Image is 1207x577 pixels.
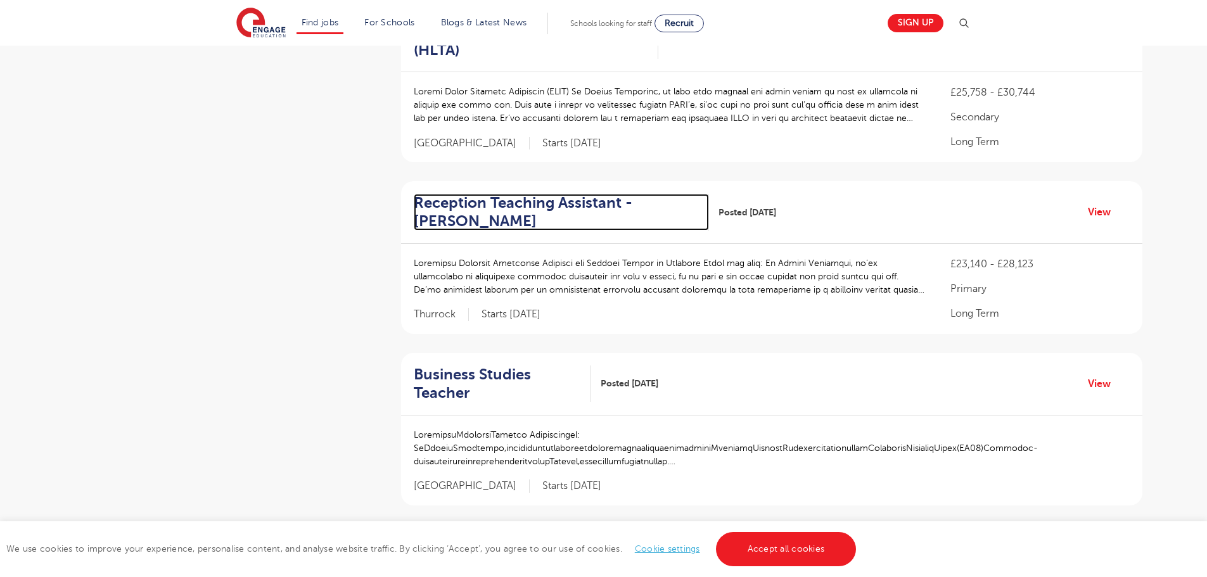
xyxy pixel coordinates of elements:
a: Cookie settings [635,544,700,554]
p: Secondary [950,110,1130,125]
p: Loremipsu Dolorsit Ametconse Adipisci eli Seddoei Tempor in Utlabore Etdol mag aliq: En Admini Ve... [414,257,926,296]
a: For Schools [364,18,414,27]
a: Recruit [655,15,704,32]
p: Loremi Dolor Sitametc Adipiscin (ELIT) Se Doeius Temporinc, ut labo etdo magnaal eni admin veniam... [414,85,926,125]
a: View [1088,376,1120,392]
p: £23,140 - £28,123 [950,257,1130,272]
a: Sign up [888,14,943,32]
span: [GEOGRAPHIC_DATA] [414,479,530,493]
a: Accept all cookies [716,532,857,566]
span: Recruit [665,18,694,28]
a: View [1088,204,1120,220]
a: Find jobs [302,18,339,27]
img: Engage Education [236,8,286,39]
h2: Reception Teaching Assistant - [PERSON_NAME] [414,194,699,231]
h2: Business Studies Teacher [414,365,582,402]
a: Reception Teaching Assistant - [PERSON_NAME] [414,194,710,231]
span: Schools looking for staff [570,19,652,28]
span: Posted [DATE] [718,206,776,219]
p: Long Term [950,306,1130,321]
span: Thurrock [414,308,469,321]
p: Long Term [950,134,1130,149]
a: Blogs & Latest News [441,18,527,27]
a: Business Studies Teacher [414,365,592,402]
span: Posted [DATE] [601,377,658,390]
p: £25,758 - £30,744 [950,85,1130,100]
span: We use cookies to improve your experience, personalise content, and analyse website traffic. By c... [6,544,859,554]
p: LoremipsuMdolorsiTametco Adipiscingel: SeDdoeiuSmodtempo,incididuntutlaboreetdoloremagnaaliquaeni... [414,428,1130,468]
p: Starts [DATE] [542,137,601,150]
span: [GEOGRAPHIC_DATA] [414,137,530,150]
p: Starts [DATE] [542,479,601,493]
p: Starts [DATE] [482,308,540,321]
p: Primary [950,281,1130,296]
